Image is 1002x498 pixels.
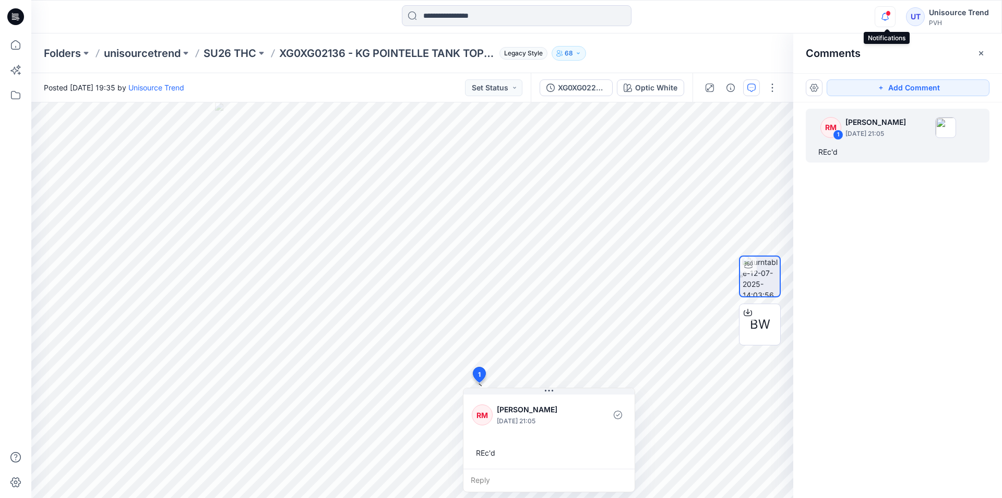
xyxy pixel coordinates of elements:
div: XG0XG02202 - KG SS GINGHAM TIE FRONT TEE_proto [558,82,606,94]
div: 1 [833,130,843,140]
div: Reply [463,469,635,492]
div: REc'd [818,146,977,158]
div: RM [820,117,841,138]
button: XG0XG02202 - KG SS GINGHAM TIE FRONT TEE_proto [540,79,613,96]
div: RM [472,404,493,425]
span: 1 [478,370,481,379]
a: unisourcetrend [104,46,181,61]
p: XG0XG02136 - KG POINTELLE TANK TOP_proto [279,46,495,61]
div: Optic White [635,82,677,94]
a: SU26 THC [204,46,256,61]
img: turntable-12-07-2025-14:03:56 [743,257,780,296]
p: [DATE] 21:05 [845,129,906,139]
div: PVH [929,19,989,27]
div: REc'd [472,443,626,462]
button: Add Comment [827,79,989,96]
p: 68 [565,48,573,59]
a: Folders [44,46,81,61]
button: Optic White [617,79,684,96]
div: UT [906,7,925,26]
h2: Comments [806,47,861,60]
span: Posted [DATE] 19:35 by [44,82,184,93]
div: Unisource Trend [929,6,989,19]
button: Details [722,79,739,96]
p: [PERSON_NAME] [497,403,582,416]
span: BW [750,315,770,334]
a: Unisource Trend [128,83,184,92]
button: 68 [552,46,586,61]
p: [DATE] 21:05 [497,416,582,426]
p: [PERSON_NAME] [845,116,906,129]
span: Legacy Style [499,47,547,60]
button: Legacy Style [495,46,547,61]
